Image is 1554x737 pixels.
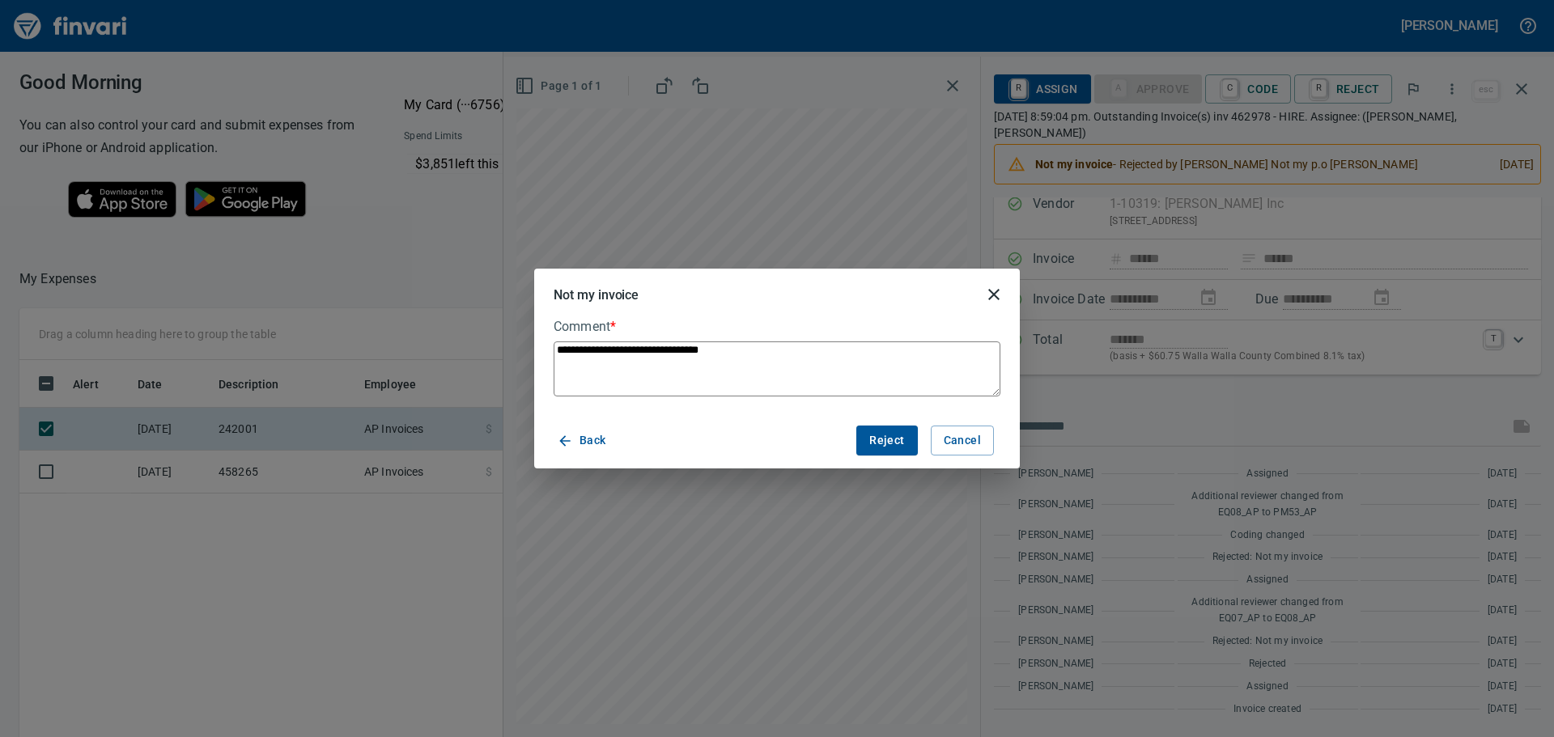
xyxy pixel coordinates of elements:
button: Cancel [931,426,994,455]
span: Back [560,430,606,451]
button: Back [554,426,613,455]
label: Comment [554,320,1000,333]
h5: Not my invoice [554,286,639,303]
button: close [974,275,1013,314]
span: Reject [869,430,904,451]
span: Cancel [944,430,981,451]
button: Reject [856,426,917,455]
